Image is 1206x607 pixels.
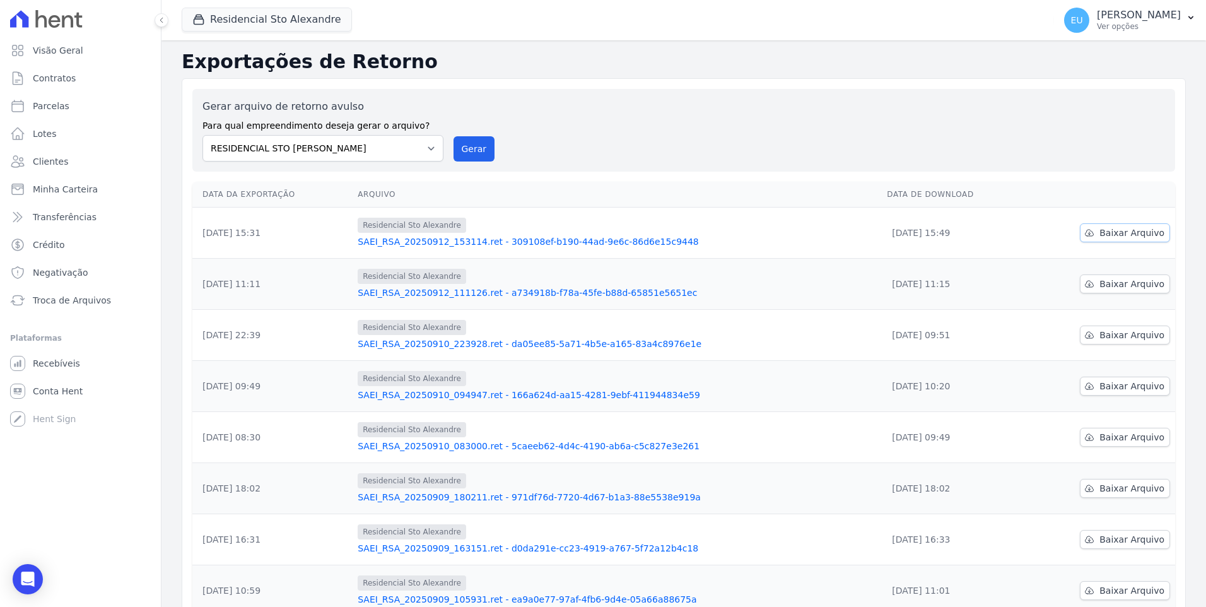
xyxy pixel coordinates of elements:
a: SAEI_RSA_20250909_105931.ret - ea9a0e77-97af-4fb6-9d4e-05a66a88675a [358,593,877,606]
span: Clientes [33,155,68,168]
span: Visão Geral [33,44,83,57]
td: [DATE] 11:15 [882,259,1026,310]
span: Negativação [33,266,88,279]
a: Baixar Arquivo [1080,479,1170,498]
span: Parcelas [33,100,69,112]
span: Baixar Arquivo [1099,329,1164,341]
span: Residencial Sto Alexandre [358,371,466,386]
div: Open Intercom Messenger [13,564,43,594]
td: [DATE] 18:02 [192,463,353,514]
span: Residencial Sto Alexandre [358,320,466,335]
a: Baixar Arquivo [1080,530,1170,549]
a: Baixar Arquivo [1080,428,1170,447]
a: SAEI_RSA_20250912_153114.ret - 309108ef-b190-44ad-9e6c-86d6e15c9448 [358,235,877,248]
p: [PERSON_NAME] [1097,9,1181,21]
a: Baixar Arquivo [1080,581,1170,600]
a: Baixar Arquivo [1080,274,1170,293]
td: [DATE] 16:31 [192,514,353,565]
a: Recebíveis [5,351,156,376]
span: Baixar Arquivo [1099,227,1164,239]
p: Ver opções [1097,21,1181,32]
span: Contratos [33,72,76,85]
span: Residencial Sto Alexandre [358,218,466,233]
td: [DATE] 09:49 [192,361,353,412]
a: Transferências [5,204,156,230]
a: Negativação [5,260,156,285]
button: Residencial Sto Alexandre [182,8,352,32]
td: [DATE] 16:33 [882,514,1026,565]
span: Conta Hent [33,385,83,398]
span: Baixar Arquivo [1099,431,1164,444]
td: [DATE] 10:20 [882,361,1026,412]
a: SAEI_RSA_20250910_223928.ret - da05ee85-5a71-4b5e-a165-83a4c8976e1e [358,338,877,350]
label: Para qual empreendimento deseja gerar o arquivo? [202,114,443,133]
div: Plataformas [10,331,151,346]
a: SAEI_RSA_20250909_163151.ret - d0da291e-cc23-4919-a767-5f72a12b4c18 [358,542,877,555]
span: Baixar Arquivo [1099,482,1164,495]
span: Residencial Sto Alexandre [358,422,466,437]
a: Minha Carteira [5,177,156,202]
button: EU [PERSON_NAME] Ver opções [1054,3,1206,38]
span: Transferências [33,211,97,223]
a: Parcelas [5,93,156,119]
button: Gerar [454,136,495,162]
td: [DATE] 09:51 [882,310,1026,361]
td: [DATE] 09:49 [882,412,1026,463]
a: Contratos [5,66,156,91]
td: [DATE] 11:11 [192,259,353,310]
a: Conta Hent [5,379,156,404]
th: Arquivo [353,182,882,208]
span: Baixar Arquivo [1099,380,1164,392]
span: Lotes [33,127,57,140]
a: Troca de Arquivos [5,288,156,313]
span: Baixar Arquivo [1099,584,1164,597]
span: Minha Carteira [33,183,98,196]
span: Residencial Sto Alexandre [358,575,466,591]
span: EU [1071,16,1083,25]
span: Residencial Sto Alexandre [358,473,466,488]
span: Residencial Sto Alexandre [358,269,466,284]
a: Baixar Arquivo [1080,377,1170,396]
a: Baixar Arquivo [1080,326,1170,345]
td: [DATE] 15:31 [192,208,353,259]
th: Data de Download [882,182,1026,208]
a: Clientes [5,149,156,174]
span: Baixar Arquivo [1099,533,1164,546]
td: [DATE] 22:39 [192,310,353,361]
th: Data da Exportação [192,182,353,208]
a: SAEI_RSA_20250909_180211.ret - 971df76d-7720-4d67-b1a3-88e5538e919a [358,491,877,504]
span: Recebíveis [33,357,80,370]
a: SAEI_RSA_20250910_083000.ret - 5caeeb62-4d4c-4190-ab6a-c5c827e3e261 [358,440,877,452]
h2: Exportações de Retorno [182,50,1186,73]
td: [DATE] 18:02 [882,463,1026,514]
span: Residencial Sto Alexandre [358,524,466,539]
span: Troca de Arquivos [33,294,111,307]
a: SAEI_RSA_20250912_111126.ret - a734918b-f78a-45fe-b88d-65851e5651ec [358,286,877,299]
a: Crédito [5,232,156,257]
span: Crédito [33,239,65,251]
td: [DATE] 15:49 [882,208,1026,259]
label: Gerar arquivo de retorno avulso [202,99,443,114]
a: SAEI_RSA_20250910_094947.ret - 166a624d-aa15-4281-9ebf-411944834e59 [358,389,877,401]
span: Baixar Arquivo [1099,278,1164,290]
td: [DATE] 08:30 [192,412,353,463]
a: Baixar Arquivo [1080,223,1170,242]
a: Lotes [5,121,156,146]
a: Visão Geral [5,38,156,63]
